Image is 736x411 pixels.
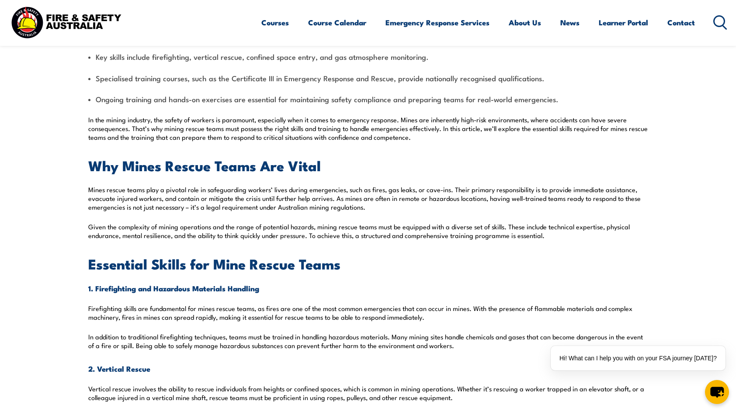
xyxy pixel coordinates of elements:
p: Firefighting skills are fundamental for mines rescue teams, as fires are one of the most common e... [88,304,648,321]
button: chat-button [705,380,729,404]
p: In addition to traditional firefighting techniques, teams must be trained in handling hazardous m... [88,332,648,350]
strong: Essential Skills for Mine Rescue Teams [88,252,340,274]
li: Ongoing training and hands-on exercises are essential for maintaining safety compliance and prepa... [88,94,648,104]
strong: Why Mines Rescue Teams Are Vital [88,154,321,176]
a: Emergency Response Services [385,11,490,34]
li: Specialised training courses, such as the Certificate III in Emergency Response and Rescue, provi... [88,73,648,83]
p: In the mining industry, the safety of workers is paramount, especially when it comes to emergency... [88,115,648,142]
strong: 2. Vertical Rescue [88,363,150,374]
li: Key skills include firefighting, vertical rescue, confined space entry, and gas atmosphere monito... [88,52,648,62]
p: Mines rescue teams play a pivotal role in safeguarding workers’ lives during emergencies, such as... [88,185,648,211]
a: Learner Portal [599,11,648,34]
p: Vertical rescue involves the ability to rescue individuals from heights or confined spaces, which... [88,384,648,402]
p: Given the complexity of mining operations and the range of potential hazards, mining rescue teams... [88,222,648,240]
a: About Us [509,11,541,34]
strong: 1. Firefighting and Hazardous Materials Handling [88,283,259,294]
a: Contact [667,11,695,34]
a: Course Calendar [308,11,366,34]
a: Courses [261,11,289,34]
div: Hi! What can I help you with on your FSA journey [DATE]? [551,346,726,370]
a: News [560,11,580,34]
